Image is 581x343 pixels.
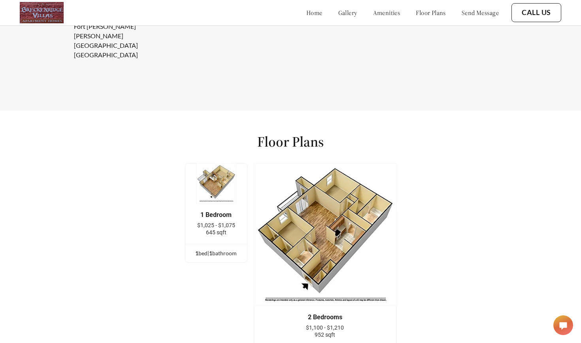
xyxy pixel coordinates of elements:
[257,133,324,151] h1: Floor Plans
[74,22,182,31] li: Fort [PERSON_NAME]
[206,229,226,236] span: 645 sqft
[209,250,212,256] span: 1
[266,314,384,321] div: 2 Bedrooms
[315,332,335,338] span: 952 sqft
[195,250,198,256] span: 1
[511,3,561,22] button: Call Us
[196,163,236,204] img: example
[416,9,446,17] a: floor plans
[185,249,247,258] div: bed | bathroom
[373,9,400,17] a: amenities
[197,211,235,219] div: 1 Bedroom
[254,163,396,306] img: example
[338,9,357,17] a: gallery
[306,324,344,331] span: $1,100 - $1,210
[306,9,323,17] a: home
[74,31,182,50] li: [PERSON_NAME][GEOGRAPHIC_DATA]
[522,8,551,17] a: Call Us
[462,9,499,17] a: send message
[197,222,235,228] span: $1,025 - $1,075
[74,50,182,60] li: [GEOGRAPHIC_DATA]
[20,2,64,23] img: logo.png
